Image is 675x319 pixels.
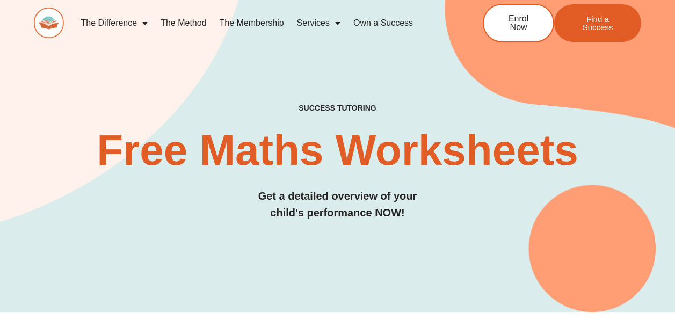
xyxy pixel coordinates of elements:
[34,104,641,113] h4: SUCCESS TUTORING​
[34,129,641,172] h2: Free Maths Worksheets​
[154,11,213,35] a: The Method
[213,11,291,35] a: The Membership
[483,4,554,42] a: Enrol Now
[34,188,641,221] h3: Get a detailed overview of your child's performance NOW!
[75,11,155,35] a: The Difference
[500,15,537,32] span: Enrol Now
[75,11,448,35] nav: Menu
[347,11,419,35] a: Own a Success
[291,11,347,35] a: Services
[554,4,641,42] a: Find a Success
[570,15,625,31] span: Find a Success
